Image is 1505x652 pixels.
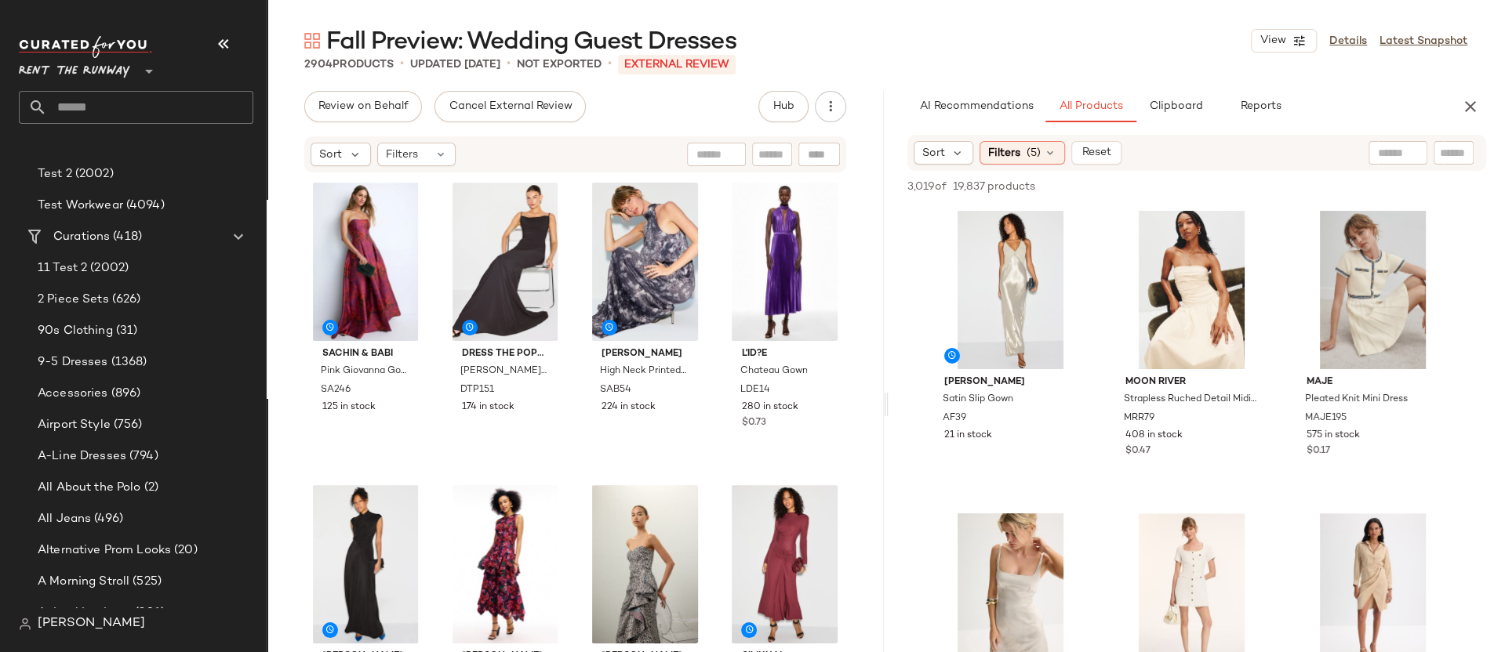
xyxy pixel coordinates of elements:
[1260,34,1286,47] span: View
[310,485,421,643] img: AF37.jpg
[1305,411,1347,426] span: MAJE195
[1113,211,1271,369] img: MRR79.jpg
[740,383,769,397] span: LDE14
[38,614,145,633] span: [PERSON_NAME]
[38,291,109,309] span: 2 Piece Sets
[448,100,572,113] span: Cancel External Review
[38,447,126,465] span: A-Line Dresses
[318,100,409,113] span: Review on Behalf
[1027,145,1041,161] span: (5)
[1125,444,1151,458] span: $0.47
[1305,393,1408,407] span: Pleated Knit Mini Dress
[410,56,500,73] p: updated [DATE]
[319,147,342,163] span: Sort
[1124,411,1154,426] span: MRR79
[741,416,765,430] span: $0.73
[729,485,840,643] img: JSK233.jpg
[304,91,422,122] button: Review on Behalf
[1239,100,1281,113] span: Reports
[87,259,129,277] span: (2002)
[462,400,514,415] span: 174 in stock
[322,400,376,415] span: 125 in stock
[38,510,91,528] span: All Jeans
[1380,33,1467,49] a: Latest Snapshot
[918,100,1033,113] span: AI Recommendations
[1251,29,1317,53] button: View
[1081,147,1111,159] span: Reset
[517,56,602,73] p: Not Exported
[907,179,947,195] span: 3,019 of
[326,27,736,58] span: Fall Preview: Wedding Guest Dresses
[1125,429,1183,443] span: 408 in stock
[38,604,132,622] span: Animal Instincts
[460,364,547,379] span: [PERSON_NAME] Neck Gown
[141,479,158,497] span: (2)
[1307,444,1330,458] span: $0.17
[38,479,141,497] span: All About the Polo
[1329,33,1367,49] a: Details
[741,400,798,415] span: 280 in stock
[944,375,1077,389] span: [PERSON_NAME]
[589,485,700,643] img: BM647.jpg
[1148,100,1202,113] span: Clipboard
[1125,375,1258,389] span: Moon River
[449,183,561,341] img: DTP151.jpg
[1058,100,1122,113] span: All Products
[741,347,827,361] span: L'ID?E
[1307,375,1439,389] span: Maje
[53,228,110,246] span: Curations
[932,211,1089,369] img: AF39.jpg
[110,228,142,246] span: (418)
[589,183,700,341] img: SAB54.jpg
[38,197,123,215] span: Test Workwear
[129,573,162,591] span: (525)
[1294,211,1452,369] img: MAJE195.jpg
[944,429,992,443] span: 21 in stock
[109,291,141,309] span: (626)
[434,91,585,122] button: Cancel External Review
[113,322,138,340] span: (31)
[602,347,688,361] span: [PERSON_NAME]
[321,364,407,379] span: Pink Giovanna Gown
[600,383,631,397] span: SAB54
[38,573,129,591] span: A Morning Stroll
[72,165,114,183] span: (2002)
[772,100,794,113] span: Hub
[462,347,548,361] span: Dress The Population
[758,91,809,122] button: Hub
[618,55,736,74] p: External REVIEW
[38,322,113,340] span: 90s Clothing
[400,55,404,74] span: •
[304,33,320,49] img: svg%3e
[460,383,494,397] span: DTP151
[608,55,612,74] span: •
[449,485,561,643] img: UJ210.jpg
[386,147,418,163] span: Filters
[108,353,147,371] span: (1368)
[953,179,1035,195] span: 19,837 products
[729,183,840,341] img: LDE14.jpg
[988,145,1020,161] span: Filters
[600,364,686,379] span: High Neck Printed London Dress
[38,353,108,371] span: 9-5 Dresses
[38,416,111,434] span: Airport Style
[38,542,171,560] span: Alternative Prom Looks
[943,411,966,426] span: AF39
[171,542,198,560] span: (20)
[108,385,141,403] span: (896)
[19,53,130,81] span: Rent the Runway
[132,604,165,622] span: (201)
[740,364,807,379] span: Chateau Gown
[310,183,421,341] img: SA246.jpg
[1307,429,1360,443] span: 575 in stock
[111,416,143,434] span: (756)
[19,36,152,58] img: cfy_white_logo.C9jOOHJF.svg
[38,165,72,183] span: Test 2
[123,197,165,215] span: (4094)
[321,383,351,397] span: SA246
[602,400,656,415] span: 224 in stock
[1071,141,1121,165] button: Reset
[304,59,333,71] span: 2904
[38,259,87,277] span: 11 Test 2
[1124,393,1256,407] span: Strapless Ruched Detail Midi Dress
